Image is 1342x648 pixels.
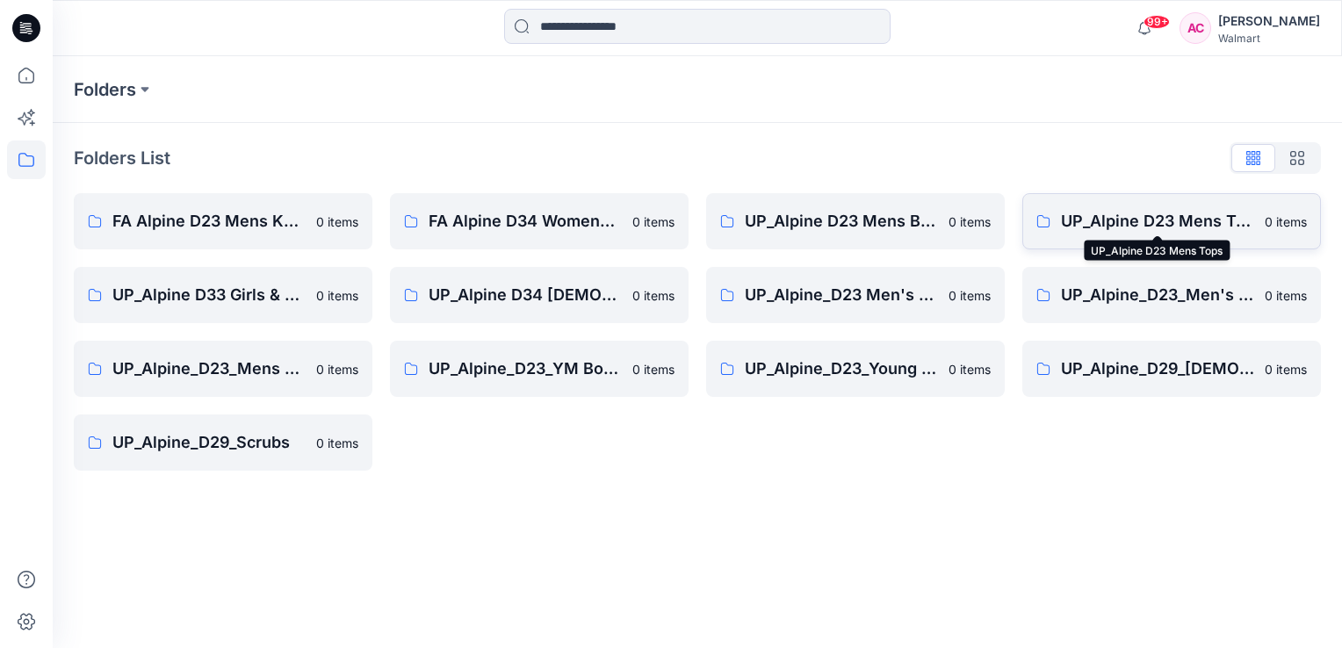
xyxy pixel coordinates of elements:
[112,430,306,455] p: UP_Alpine_D29_Scrubs
[1218,32,1320,45] div: Walmart
[949,212,991,231] p: 0 items
[706,341,1005,397] a: UP_Alpine_D23_Young Mens (YM)0 items
[1061,209,1254,234] p: UP_Alpine D23 Mens Tops
[632,212,675,231] p: 0 items
[74,145,170,171] p: Folders List
[1022,267,1321,323] a: UP_Alpine_D23_Men's Outerwear0 items
[74,193,372,249] a: FA Alpine D23 Mens Knits0 items
[1265,360,1307,378] p: 0 items
[1022,193,1321,249] a: UP_Alpine D23 Mens Tops0 items
[632,360,675,378] p: 0 items
[390,267,689,323] a: UP_Alpine D34 [DEMOGRAPHIC_DATA] Active0 items
[316,434,358,452] p: 0 items
[949,360,991,378] p: 0 items
[1265,212,1307,231] p: 0 items
[1022,341,1321,397] a: UP_Alpine_D29_[DEMOGRAPHIC_DATA] Sleepwear0 items
[429,356,622,381] p: UP_Alpine_D23_YM Bottoms
[949,286,991,305] p: 0 items
[112,356,306,381] p: UP_Alpine_D23_Mens Active
[1180,12,1211,44] div: AC
[74,414,372,471] a: UP_Alpine_D29_Scrubs0 items
[429,209,622,234] p: FA Alpine D34 Womens Knits
[429,283,622,307] p: UP_Alpine D34 [DEMOGRAPHIC_DATA] Active
[390,193,689,249] a: FA Alpine D34 Womens Knits0 items
[706,193,1005,249] a: UP_Alpine D23 Mens Bottoms0 items
[1265,286,1307,305] p: 0 items
[745,283,938,307] p: UP_Alpine_D23 Men's Sleep & Lounge
[745,356,938,381] p: UP_Alpine_D23_Young Mens (YM)
[74,77,136,102] a: Folders
[112,209,306,234] p: FA Alpine D23 Mens Knits
[74,267,372,323] a: UP_Alpine D33 Girls & D 24 Boys Active0 items
[706,267,1005,323] a: UP_Alpine_D23 Men's Sleep & Lounge0 items
[1061,356,1254,381] p: UP_Alpine_D29_[DEMOGRAPHIC_DATA] Sleepwear
[316,212,358,231] p: 0 items
[745,209,938,234] p: UP_Alpine D23 Mens Bottoms
[1061,283,1254,307] p: UP_Alpine_D23_Men's Outerwear
[1218,11,1320,32] div: [PERSON_NAME]
[1144,15,1170,29] span: 99+
[112,283,306,307] p: UP_Alpine D33 Girls & D 24 Boys Active
[390,341,689,397] a: UP_Alpine_D23_YM Bottoms0 items
[316,360,358,378] p: 0 items
[316,286,358,305] p: 0 items
[632,286,675,305] p: 0 items
[74,341,372,397] a: UP_Alpine_D23_Mens Active0 items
